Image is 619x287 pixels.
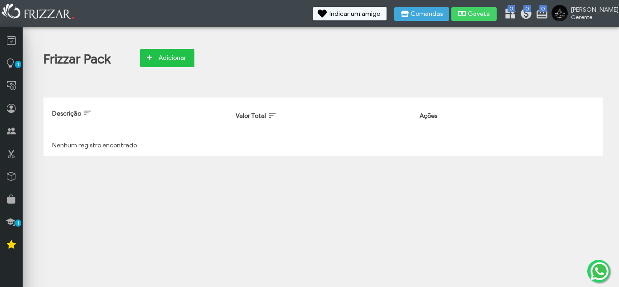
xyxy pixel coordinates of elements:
button: Adicionar [140,49,194,67]
span: 1 [15,61,21,68]
span: Valor Total [236,112,266,120]
th: Valor Total: activate to sort column ascending [231,102,415,139]
a: 0 [504,7,513,22]
button: Comandas [394,7,449,21]
button: Gaveta [451,7,497,21]
h1: Frizzar Pack [44,51,111,67]
a: 0 [536,7,545,22]
span: Descrição [52,110,81,117]
span: Gerente [571,14,612,20]
img: whatsapp.png [589,260,610,282]
span: 1 [15,219,21,227]
span: [PERSON_NAME] [571,6,612,14]
button: Indicar um amigo [313,7,387,20]
span: Comandas [411,11,443,17]
span: Ações [420,112,437,120]
span: 0 [539,5,547,12]
td: Nenhum registro encontrado [48,139,599,152]
span: Adicionar [156,51,188,65]
a: 0 [520,7,529,22]
span: 0 [508,5,515,12]
span: Gaveta [468,11,490,17]
span: 0 [523,5,531,12]
th: Ações [415,102,599,139]
th: Descrição: activate to sort column ascending [48,102,231,139]
span: Indicar um amigo [329,11,380,17]
a: [PERSON_NAME] Gerente [551,5,614,23]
